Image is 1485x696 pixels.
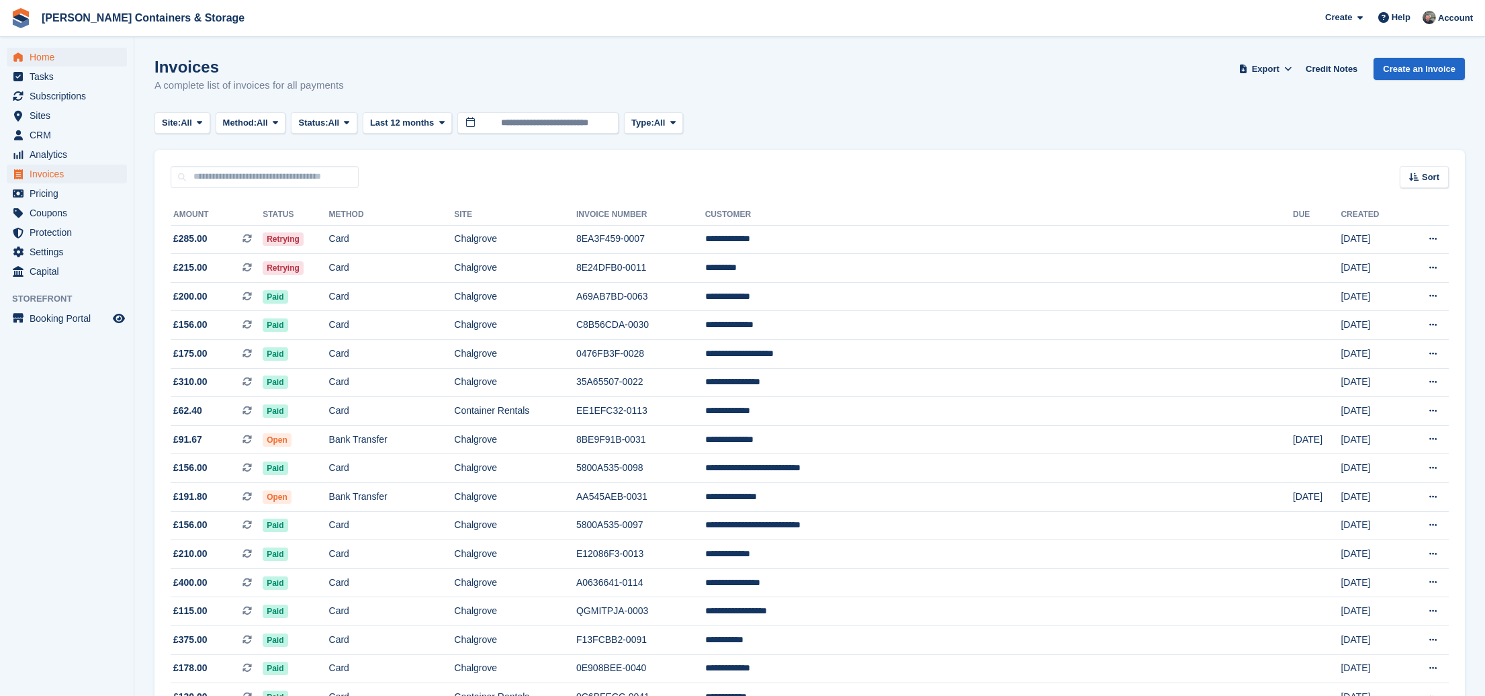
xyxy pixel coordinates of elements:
a: menu [7,145,127,164]
span: Account [1438,11,1473,25]
span: Protection [30,223,110,242]
td: Card [329,511,455,540]
span: Analytics [30,145,110,164]
td: Chalgrove [454,654,576,683]
span: Paid [263,576,287,590]
td: Card [329,368,455,397]
span: Booking Portal [30,309,110,328]
span: Home [30,48,110,67]
a: Credit Notes [1300,58,1363,80]
td: [DATE] [1341,540,1403,569]
td: [DATE] [1341,282,1403,311]
td: Card [329,597,455,626]
span: £156.00 [173,518,208,532]
td: Card [329,254,455,283]
p: A complete list of invoices for all payments [154,78,344,93]
span: All [181,116,192,130]
th: Created [1341,204,1403,226]
td: Chalgrove [454,454,576,483]
span: Last 12 months [370,116,434,130]
span: Paid [263,605,287,618]
td: Card [329,540,455,569]
th: Invoice Number [576,204,705,226]
span: £200.00 [173,290,208,304]
span: Paid [263,376,287,389]
span: £156.00 [173,318,208,332]
th: Method [329,204,455,226]
span: £375.00 [173,633,208,647]
span: Tasks [30,67,110,86]
button: Method: All [216,112,286,134]
th: Customer [705,204,1293,226]
span: Retrying [263,261,304,275]
span: Paid [263,662,287,675]
td: [DATE] [1341,425,1403,454]
td: Chalgrove [454,626,576,655]
td: 8EA3F459-0007 [576,225,705,254]
td: Container Rentals [454,397,576,426]
td: [DATE] [1341,511,1403,540]
a: menu [7,106,127,125]
td: [DATE] [1341,225,1403,254]
span: £91.67 [173,433,202,447]
td: [DATE] [1341,654,1403,683]
td: Card [329,340,455,369]
td: Chalgrove [454,225,576,254]
td: [DATE] [1341,254,1403,283]
td: Chalgrove [454,368,576,397]
span: Capital [30,262,110,281]
td: [DATE] [1293,483,1341,512]
td: Bank Transfer [329,483,455,512]
span: Paid [263,519,287,532]
span: Type: [631,116,654,130]
span: £62.40 [173,404,202,418]
span: Open [263,490,291,504]
td: [DATE] [1341,597,1403,626]
span: £115.00 [173,604,208,618]
button: Status: All [291,112,357,134]
span: £285.00 [173,232,208,246]
span: Settings [30,243,110,261]
td: [DATE] [1341,483,1403,512]
span: Sites [30,106,110,125]
a: menu [7,223,127,242]
span: Paid [263,634,287,647]
td: Bank Transfer [329,425,455,454]
button: Export [1236,58,1295,80]
td: 0E908BEE-0040 [576,654,705,683]
td: Card [329,397,455,426]
td: F13FCBB2-0091 [576,626,705,655]
span: Paid [263,404,287,418]
span: £175.00 [173,347,208,361]
td: 0476FB3F-0028 [576,340,705,369]
a: menu [7,87,127,105]
a: menu [7,184,127,203]
span: All [654,116,666,130]
span: Sort [1422,171,1439,184]
td: Chalgrove [454,597,576,626]
a: Preview store [111,310,127,327]
td: Chalgrove [454,311,576,340]
td: Chalgrove [454,340,576,369]
a: menu [7,126,127,144]
th: Site [454,204,576,226]
a: menu [7,165,127,183]
td: Chalgrove [454,540,576,569]
td: Card [329,626,455,655]
a: menu [7,67,127,86]
td: Chalgrove [454,282,576,311]
a: menu [7,204,127,222]
td: Chalgrove [454,568,576,597]
span: £310.00 [173,375,208,389]
td: EE1EFC32-0113 [576,397,705,426]
td: Chalgrove [454,511,576,540]
span: Subscriptions [30,87,110,105]
td: [DATE] [1341,340,1403,369]
td: [DATE] [1341,311,1403,340]
td: Chalgrove [454,483,576,512]
span: All [257,116,268,130]
span: Coupons [30,204,110,222]
span: Paid [263,462,287,475]
span: Method: [223,116,257,130]
span: £156.00 [173,461,208,475]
